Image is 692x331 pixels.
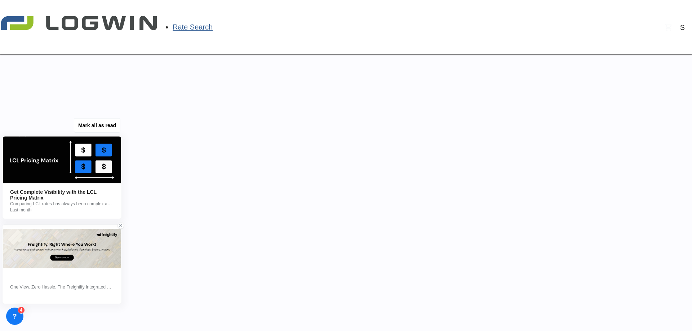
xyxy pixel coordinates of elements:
[173,23,213,31] a: Rate Search
[680,23,685,32] div: S
[648,23,657,32] span: Help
